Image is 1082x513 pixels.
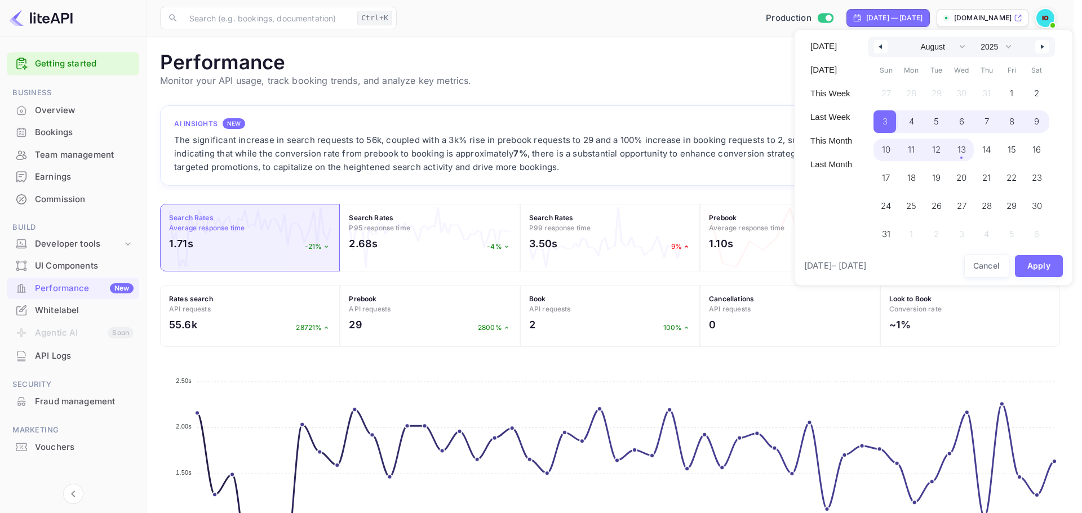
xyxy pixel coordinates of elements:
[804,260,866,273] span: [DATE] – [DATE]
[873,164,899,186] button: 17
[982,168,991,188] span: 21
[899,192,924,215] button: 25
[906,196,916,216] span: 25
[804,108,859,127] button: Last Week
[899,108,924,130] button: 4
[974,192,999,215] button: 28
[959,111,964,132] span: 6
[924,61,949,79] span: Tue
[1032,196,1042,216] span: 30
[873,220,899,243] button: 31
[908,140,915,160] span: 11
[964,255,1009,278] button: Cancel
[882,224,890,244] span: 31
[999,108,1025,130] button: 8
[907,168,916,188] span: 18
[1015,255,1063,277] button: Apply
[949,192,974,215] button: 27
[974,61,999,79] span: Thu
[804,131,859,150] button: This Month
[949,61,974,79] span: Wed
[956,168,966,188] span: 20
[804,155,859,174] button: Last Month
[899,136,924,158] button: 11
[949,108,974,130] button: 6
[1034,83,1039,104] span: 2
[909,111,914,132] span: 4
[873,136,899,158] button: 10
[1025,136,1050,158] button: 16
[1032,168,1042,188] span: 23
[1025,108,1050,130] button: 9
[1006,196,1017,216] span: 29
[1025,79,1050,102] button: 2
[804,84,859,103] button: This Week
[957,140,966,160] span: 13
[1032,140,1041,160] span: 16
[873,192,899,215] button: 24
[999,61,1025,79] span: Fri
[932,140,941,160] span: 12
[1034,111,1039,132] span: 9
[924,136,949,158] button: 12
[934,111,939,132] span: 5
[982,196,992,216] span: 28
[1025,192,1050,215] button: 30
[999,192,1025,215] button: 29
[899,164,924,186] button: 18
[1025,164,1050,186] button: 23
[924,192,949,215] button: 26
[949,164,974,186] button: 20
[949,136,974,158] button: 13
[881,196,891,216] span: 24
[882,140,890,160] span: 10
[974,108,999,130] button: 7
[985,111,989,132] span: 7
[873,61,899,79] span: Sun
[804,37,859,56] button: [DATE]
[999,136,1025,158] button: 15
[882,168,890,188] span: 17
[924,108,949,130] button: 5
[932,168,941,188] span: 19
[883,111,888,132] span: 3
[804,60,859,79] button: [DATE]
[899,61,924,79] span: Mon
[982,140,991,160] span: 14
[1008,140,1016,160] span: 15
[932,196,942,216] span: 26
[999,164,1025,186] button: 22
[1006,168,1017,188] span: 22
[924,164,949,186] button: 19
[999,79,1025,102] button: 1
[1009,111,1014,132] span: 8
[974,136,999,158] button: 14
[1025,61,1050,79] span: Sat
[974,164,999,186] button: 21
[957,196,966,216] span: 27
[873,108,899,130] button: 3
[1010,83,1013,104] span: 1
